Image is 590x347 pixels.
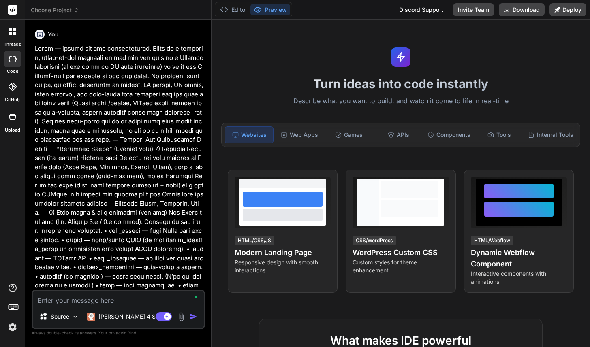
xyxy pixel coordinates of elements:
[87,313,95,321] img: Claude 4 Sonnet
[6,320,19,334] img: settings
[525,126,577,143] div: Internal Tools
[216,96,585,106] p: Describe what you want to build, and watch it come to life in real-time
[225,126,274,143] div: Websites
[499,3,545,16] button: Download
[217,4,250,15] button: Editor
[475,126,523,143] div: Tools
[32,329,205,337] p: Always double-check its answers. Your in Bind
[177,312,186,321] img: attachment
[72,313,79,320] img: Pick Models
[453,3,494,16] button: Invite Team
[394,3,448,16] div: Discord Support
[549,3,586,16] button: Deploy
[5,96,20,103] label: GitHub
[275,126,323,143] div: Web Apps
[98,313,159,321] p: [PERSON_NAME] 4 S..
[5,127,20,134] label: Upload
[374,126,422,143] div: APIs
[235,258,331,275] p: Responsive design with smooth interactions
[7,68,18,75] label: code
[325,126,373,143] div: Games
[471,236,513,245] div: HTML/Webflow
[353,236,396,245] div: CSS/WordPress
[189,313,197,321] img: icon
[471,270,567,286] p: Interactive components with animations
[235,236,274,245] div: HTML/CSS/JS
[353,247,449,258] h4: WordPress Custom CSS
[51,313,69,321] p: Source
[4,41,21,48] label: threads
[471,247,567,270] h4: Dynamic Webflow Component
[48,30,59,38] h6: You
[353,258,449,275] p: Custom styles for theme enhancement
[31,6,79,14] span: Choose Project
[109,330,123,335] span: privacy
[250,4,290,15] button: Preview
[216,77,585,91] h1: Turn ideas into code instantly
[235,247,331,258] h4: Modern Landing Page
[424,126,474,143] div: Components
